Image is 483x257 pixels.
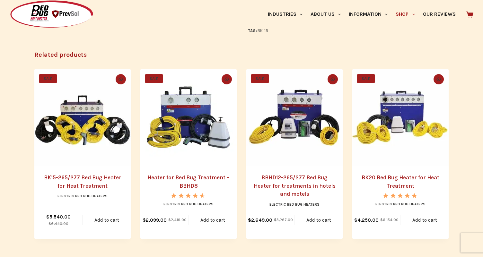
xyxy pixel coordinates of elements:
div: Rated 4.67 out of 5 [171,193,206,198]
div: Rated 5.00 out of 5 [383,193,417,198]
bdi: 2,419.00 [168,218,187,222]
a: Electric Bed Bug Heaters [57,194,108,198]
bdi: 5,540.00 [46,214,71,220]
button: Quick view toggle [222,74,232,84]
span: $ [143,217,146,223]
a: Add to cart: “Heater for Bed Bug Treatment - BBHD8” [189,211,237,229]
span: SALE [145,74,163,83]
span: $ [274,218,277,222]
bdi: 3,267.00 [274,218,293,222]
span: $ [168,218,171,222]
span: SALE [251,74,269,83]
bdi: 6,154.00 [380,218,399,222]
span: $ [248,217,251,223]
a: Add to cart: “BK15-265/277 Bed Bug Heater for Heat Treatment” [83,211,131,229]
button: Quick view toggle [434,74,444,84]
a: BK20 Bed Bug Heater for Heat Treatment [362,174,439,189]
span: $ [46,214,49,220]
h2: Related products [34,50,449,60]
span: SALE [39,74,57,83]
a: BK15-265/277 Bed Bug Heater for Heat Treatment [34,69,131,166]
button: Open LiveChat chat widget [5,3,24,22]
a: BK15-265/277 Bed Bug Heater for Heat Treatment [44,174,121,189]
a: Electric Bed Bug Heaters [163,202,214,206]
span: $ [380,218,383,222]
span: $ [354,217,357,223]
span: Tag: [248,27,449,34]
a: Heater for Bed Bug Treatment - BBHD8 [140,69,237,166]
span: SALE [357,74,375,83]
a: BBHD12-265/277 Bed Bug Heater for treatments in hotels and motels [246,69,343,166]
bdi: 2,099.00 [143,217,167,223]
a: Heater for Bed Bug Treatment – BBHD8 [147,174,230,189]
a: BK20 Bed Bug Heater for Heat Treatment [352,69,449,166]
bdi: 2,649.00 [248,217,272,223]
span: $ [48,221,51,226]
a: BBHD12-265/277 Bed Bug Heater for treatments in hotels and motels [254,174,336,197]
a: Add to cart: “BK20 Bed Bug Heater for Heat Treatment” [400,211,449,229]
bdi: 4,250.00 [354,217,379,223]
span: Rated out of 5 [171,193,203,213]
span: Rated out of 5 [383,193,417,213]
a: Add to cart: “BBHD12-265/277 Bed Bug Heater for treatments in hotels and motels” [294,211,343,229]
button: Quick view toggle [328,74,338,84]
a: Electric Bed Bug Heaters [269,202,320,207]
button: Quick view toggle [116,74,126,84]
a: BK 15 [258,28,268,33]
a: Electric Bed Bug Heaters [375,202,426,206]
bdi: 6,440.00 [48,221,68,226]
